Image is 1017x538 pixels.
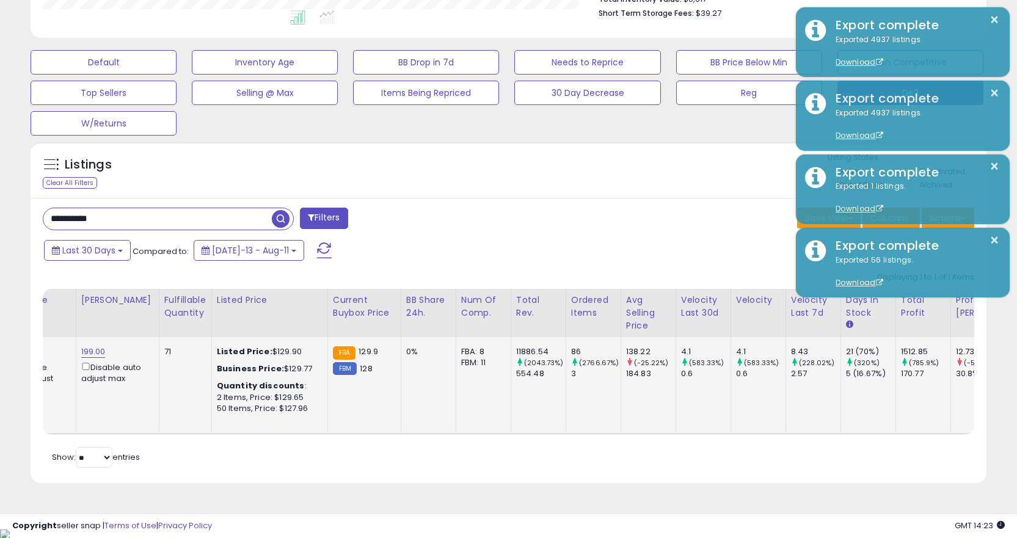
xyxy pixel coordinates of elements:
[192,81,338,105] button: Selling @ Max
[461,346,501,357] div: FBA: 8
[164,346,202,357] div: 71
[524,358,564,368] small: (2043.73%)
[43,177,97,189] div: Clear All Filters
[826,16,1001,34] div: Export complete
[681,346,731,357] div: 4.1
[826,255,1001,289] div: Exported 56 listings.
[736,294,781,307] div: Velocity
[791,346,840,357] div: 8.43
[799,358,834,368] small: (228.02%)
[333,362,357,375] small: FBM
[52,451,140,463] span: Show: entries
[826,237,1001,255] div: Export complete
[516,368,566,379] div: 554.48
[81,360,150,384] div: Disable auto adjust max
[846,346,895,357] div: 21 (70%)
[31,50,177,75] button: Default
[696,7,721,19] span: $39.27
[353,81,499,105] button: Items Being Repriced
[44,240,131,261] button: Last 30 Days
[217,392,318,403] div: 2 Items, Price: $129.65
[81,294,154,307] div: [PERSON_NAME]
[158,520,212,531] a: Privacy Policy
[836,277,883,288] a: Download
[955,520,1005,531] span: 2025-09-11 14:23 GMT
[990,159,999,174] button: ×
[31,111,177,136] button: W/Returns
[81,346,106,358] a: 199.00
[164,294,206,319] div: Fulfillable Quantity
[217,346,272,357] b: Listed Price:
[846,294,891,319] div: Days In Stock
[626,294,671,332] div: Avg Selling Price
[300,208,348,229] button: Filters
[681,294,726,319] div: Velocity Last 30d
[736,346,786,357] div: 4.1
[571,294,616,319] div: Ordered Items
[217,346,318,357] div: $129.90
[217,380,318,391] div: :
[836,130,883,140] a: Download
[12,520,57,531] strong: Copyright
[333,346,355,360] small: FBA
[791,368,840,379] div: 2.57
[217,363,318,374] div: $129.77
[62,244,115,256] span: Last 30 Days
[571,368,621,379] div: 3
[681,368,731,379] div: 0.6
[626,346,676,357] div: 138.22
[514,81,660,105] button: 30 Day Decrease
[194,240,304,261] button: [DATE]-13 - Aug-11
[826,107,1001,142] div: Exported 4937 listings.
[212,244,289,256] span: [DATE]-13 - Aug-11
[353,50,499,75] button: BB Drop in 7d
[359,346,378,357] span: 129.9
[461,294,506,319] div: Num of Comp.
[217,294,323,307] div: Listed Price
[846,368,895,379] div: 5 (16.67%)
[990,233,999,248] button: ×
[854,358,880,368] small: (320%)
[826,34,1001,68] div: Exported 4937 listings.
[689,358,724,368] small: (583.33%)
[516,346,566,357] div: 11886.54
[579,358,619,368] small: (2766.67%)
[846,319,853,330] small: Days In Stock.
[104,520,156,531] a: Terms of Use
[901,368,950,379] div: 170.77
[360,363,372,374] span: 128
[599,8,694,18] b: Short Term Storage Fees:
[217,380,305,391] b: Quantity discounts
[516,294,561,319] div: Total Rev.
[626,368,676,379] div: 184.83
[901,346,950,357] div: 1512.85
[990,85,999,101] button: ×
[406,346,447,357] div: 0%
[65,156,112,173] h5: Listings
[333,294,396,319] div: Current Buybox Price
[217,363,284,374] b: Business Price:
[8,294,71,307] div: Min Price
[514,50,660,75] button: Needs to Reprice
[133,245,189,257] span: Compared to:
[12,520,212,532] div: seller snap | |
[990,12,999,27] button: ×
[826,90,1001,107] div: Export complete
[836,203,883,214] a: Download
[676,81,822,105] button: Reg
[736,368,786,379] div: 0.6
[31,81,177,105] button: Top Sellers
[826,164,1001,181] div: Export complete
[744,358,779,368] small: (583.33%)
[909,358,939,368] small: (785.9%)
[964,358,998,368] small: (-58.67%)
[217,403,318,414] div: 50 Items, Price: $127.96
[192,50,338,75] button: Inventory Age
[791,294,836,319] div: Velocity Last 7d
[826,181,1001,215] div: Exported 1 listings.
[901,294,946,319] div: Total Profit
[676,50,822,75] button: BB Price Below Min
[406,294,451,319] div: BB Share 24h.
[634,358,668,368] small: (-25.22%)
[461,357,501,368] div: FBM: 11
